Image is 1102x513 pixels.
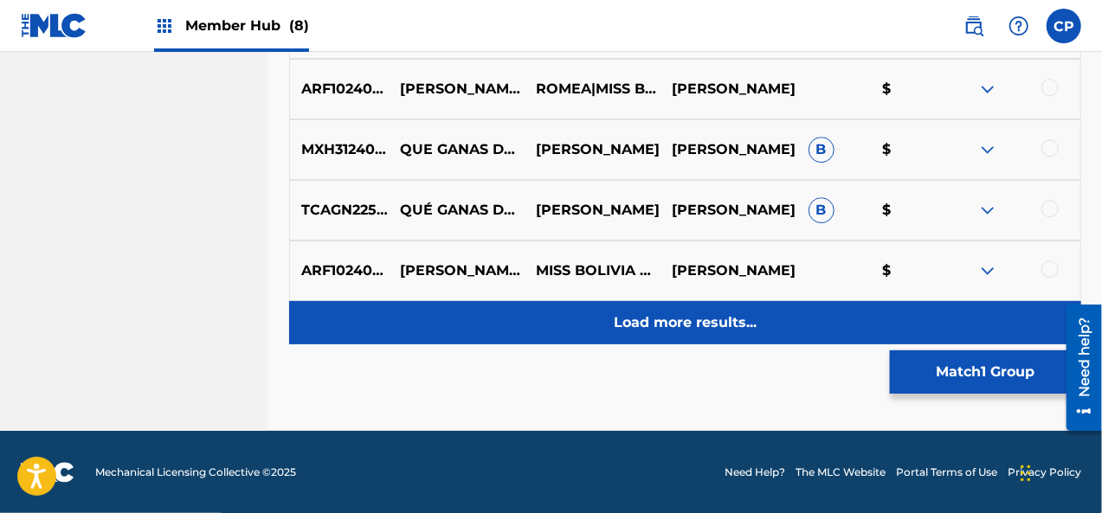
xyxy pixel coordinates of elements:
[290,200,389,221] p: TCAGN2251622
[890,350,1081,394] button: Match1 Group
[1015,430,1102,513] iframe: Chat Widget
[661,260,796,281] p: [PERSON_NAME]
[977,139,998,160] img: expand
[977,79,998,99] img: expand
[389,139,525,160] p: QUE GANAS DE O VERTE NUNCA MAS
[957,9,991,43] a: Public Search
[725,465,785,480] a: Need Help?
[21,462,74,483] img: logo
[661,200,796,221] p: [PERSON_NAME]
[963,16,984,36] img: search
[95,465,296,480] span: Mechanical Licensing Collective © 2025
[1008,465,1081,480] a: Privacy Policy
[185,16,309,35] span: Member Hub
[21,13,87,38] img: MLC Logo
[614,312,757,333] p: Load more results...
[809,197,835,223] span: B
[389,260,525,281] p: [PERSON_NAME] DE NO VERTE NUNCA MÁS
[525,139,661,160] p: [PERSON_NAME]
[796,465,886,480] a: The MLC Website
[389,79,525,99] p: [PERSON_NAME] DE NO VERTE NUNCA MÁS
[290,260,389,281] p: ARF102400058
[871,139,944,160] p: $
[389,200,525,221] p: QUÉ GANAS DE NO VERTE NUNCA MÁS
[1021,447,1031,499] div: Drag
[290,139,389,160] p: MXH312400563
[1002,9,1036,43] div: Help
[896,465,997,480] a: Portal Terms of Use
[809,137,835,163] span: B
[290,79,389,99] p: ARF102400058
[1047,9,1081,43] div: User Menu
[871,79,944,99] p: $
[154,16,175,36] img: Top Rightsholders
[977,260,998,281] img: expand
[289,17,309,34] span: (8)
[977,200,998,221] img: expand
[871,260,944,281] p: $
[525,79,661,99] p: ROMEA|MISS BOLIVIA
[525,260,661,281] p: MISS BOLIVIA & ROMEA
[661,79,796,99] p: [PERSON_NAME]
[1054,298,1102,438] iframe: Resource Center
[525,200,661,221] p: [PERSON_NAME]
[1009,16,1029,36] img: help
[661,139,796,160] p: [PERSON_NAME]
[871,200,944,221] p: $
